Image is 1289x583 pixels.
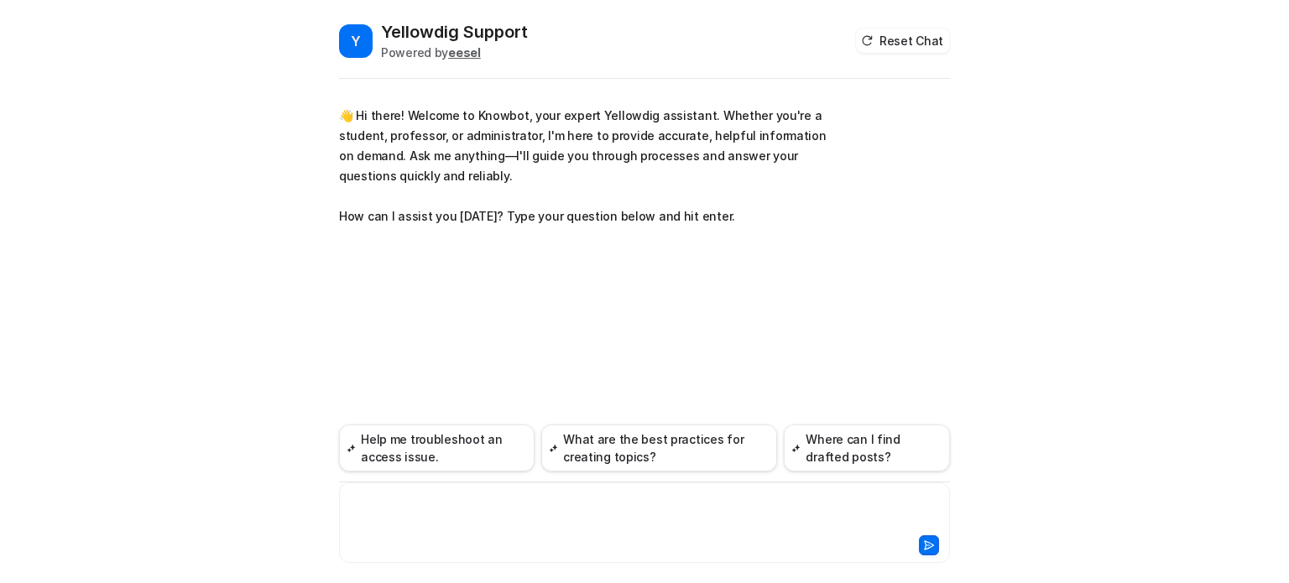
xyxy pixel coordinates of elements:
p: 👋 Hi there! Welcome to Knowbot, your expert Yellowdig assistant. Whether you're a student, profes... [339,106,830,226]
button: What are the best practices for creating topics? [541,424,777,471]
span: Y [339,24,373,58]
div: Powered by [381,44,528,61]
b: eesel [448,45,481,60]
button: Help me troubleshoot an access issue. [339,424,535,471]
button: Where can I find drafted posts? [784,424,950,471]
h2: Yellowdig Support [381,20,528,44]
button: Reset Chat [856,29,950,53]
